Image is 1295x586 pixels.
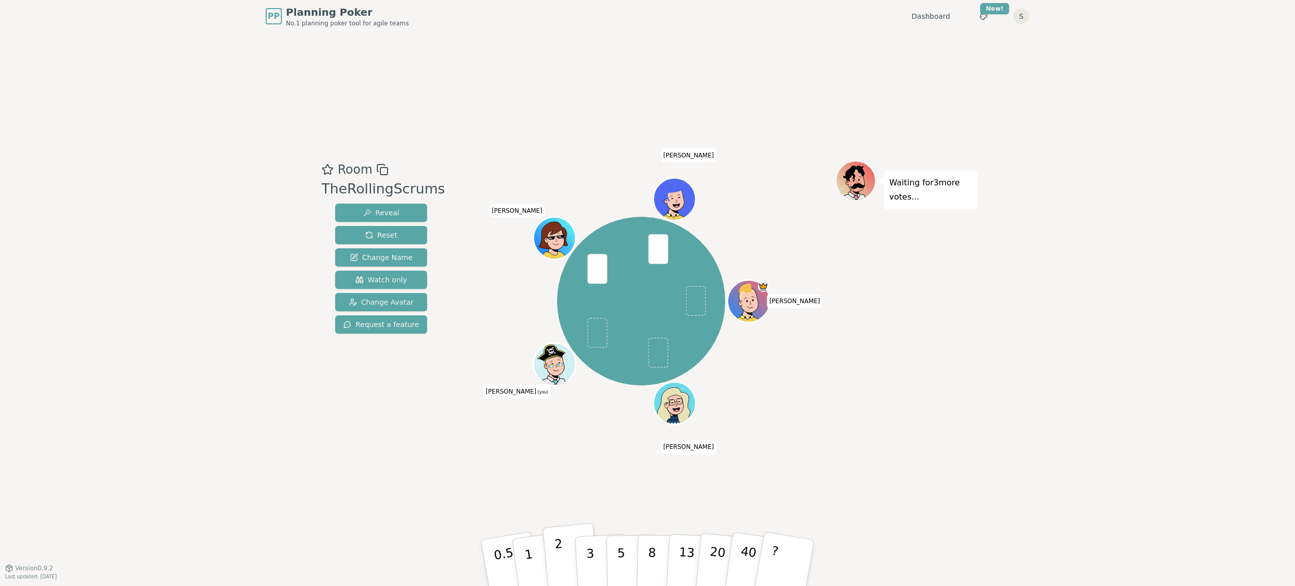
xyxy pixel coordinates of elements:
[321,160,334,179] button: Add as favourite
[912,11,950,21] a: Dashboard
[335,248,427,267] button: Change Name
[286,19,409,27] span: No.1 planning poker tool for agile teams
[350,252,412,263] span: Change Name
[483,384,551,398] span: Click to change your name
[286,5,409,19] span: Planning Poker
[338,160,372,179] span: Room
[335,204,427,222] button: Reveal
[661,148,717,162] span: Click to change your name
[349,297,414,307] span: Change Avatar
[268,10,279,22] span: PP
[5,574,57,579] span: Last updated: [DATE]
[1013,8,1029,24] button: S
[889,176,973,204] p: Waiting for 3 more votes...
[5,564,53,572] button: Version0.9.2
[335,293,427,311] button: Change Avatar
[535,344,574,384] button: Click to change your avatar
[343,319,419,330] span: Request a feature
[363,208,399,218] span: Reveal
[661,440,717,454] span: Click to change your name
[15,564,53,572] span: Version 0.9.2
[335,271,427,289] button: Watch only
[335,226,427,244] button: Reset
[266,5,409,27] a: PPPlanning PokerNo.1 planning poker tool for agile teams
[335,315,427,334] button: Request a feature
[489,204,545,218] span: Click to change your name
[758,281,768,292] span: Mike is the host
[980,3,1009,14] div: New!
[975,7,993,25] button: New!
[365,230,397,240] span: Reset
[321,179,445,200] div: TheRollingScrums
[767,294,823,308] span: Click to change your name
[536,389,548,394] span: (you)
[355,275,407,285] span: Watch only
